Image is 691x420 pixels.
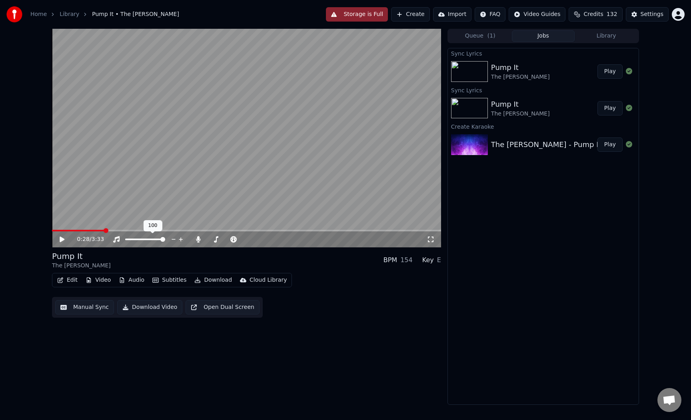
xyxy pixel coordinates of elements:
button: Audio [116,275,148,286]
div: Sync Lyrics [448,48,639,58]
div: Key [422,255,434,265]
span: Pump It • The [PERSON_NAME] [92,10,179,18]
button: Download [191,275,235,286]
div: The [PERSON_NAME] - Pump It [491,139,601,150]
span: 132 [607,10,617,18]
div: 100 [144,220,162,231]
span: ( 1 ) [487,32,495,40]
button: Storage is Full [326,7,388,22]
button: Play [597,101,623,115]
div: Cloud Library [250,276,287,284]
button: Download Video [117,300,182,315]
span: Credits [583,10,603,18]
button: Video [82,275,114,286]
div: The [PERSON_NAME] [52,262,111,270]
div: Create Karaoke [448,121,639,131]
button: Import [433,7,471,22]
div: Settings [641,10,663,18]
div: BPM [383,255,397,265]
button: FAQ [475,7,505,22]
button: Manual Sync [55,300,114,315]
button: Subtitles [149,275,190,286]
button: Library [575,30,638,42]
div: 154 [400,255,413,265]
div: The [PERSON_NAME] [491,110,550,118]
button: Settings [626,7,669,22]
div: Pump It [52,251,111,262]
button: Jobs [512,30,575,42]
a: Öppna chatt [657,388,681,412]
div: Pump It [491,62,550,73]
button: Play [597,137,623,152]
button: Edit [54,275,81,286]
div: E [437,255,441,265]
span: 0:28 [77,235,90,243]
button: Play [597,64,623,79]
button: Credits132 [569,7,622,22]
nav: breadcrumb [30,10,179,18]
a: Home [30,10,47,18]
a: Library [60,10,79,18]
div: / [77,235,96,243]
div: Sync Lyrics [448,85,639,95]
div: The [PERSON_NAME] [491,73,550,81]
button: Video Guides [509,7,565,22]
span: 3:33 [92,235,104,243]
img: youka [6,6,22,22]
button: Create [391,7,430,22]
div: Pump It [491,99,550,110]
button: Queue [449,30,512,42]
button: Open Dual Screen [186,300,260,315]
